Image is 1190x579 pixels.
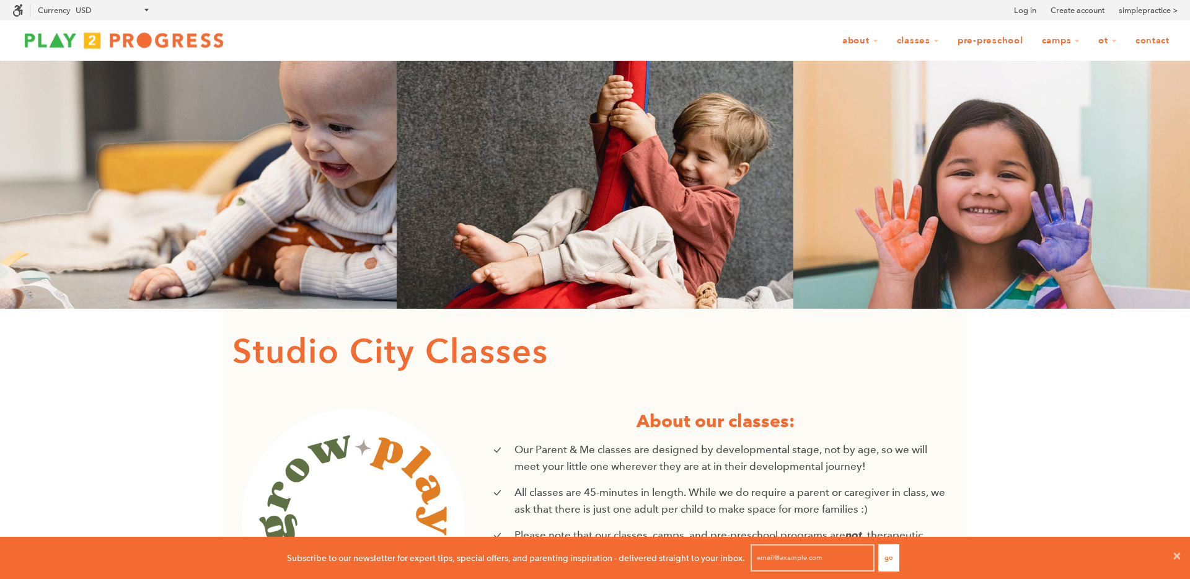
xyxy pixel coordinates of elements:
[950,29,1031,53] a: Pre-Preschool
[232,327,958,378] h1: Studio City Classes
[751,544,875,572] input: email@example.com
[637,410,795,432] strong: About our classes:
[834,29,886,53] a: About
[287,551,745,565] p: Subscribe to our newsletter for expert tips, special offers, and parenting inspiration - delivere...
[1051,4,1104,17] a: Create account
[514,441,948,475] p: Our Parent & Me classes are designed by developmental stage, not by age, so we will meet your lit...
[12,28,236,53] img: Play2Progress logo
[514,527,948,560] p: Please note that our classes, camps, and pre-preschool programs are therapeutic services. If you ...
[514,484,948,518] p: All classes are 45-minutes in length. While we do require a parent or caregiver in class, we ask ...
[1014,4,1036,17] a: Log in
[1090,29,1125,53] a: OT
[1119,4,1178,17] a: simplepractice >
[1034,29,1088,53] a: Camps
[878,544,899,572] button: Go
[38,6,70,15] label: Currency
[889,29,947,53] a: Classes
[845,529,862,541] strong: not
[1127,29,1178,53] a: Contact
